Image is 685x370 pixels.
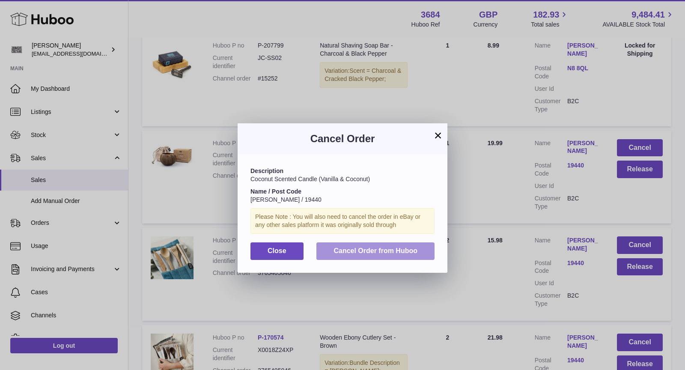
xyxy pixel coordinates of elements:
[250,176,370,182] span: Coconut Scented Candle (Vanilla & Coconut)
[250,208,435,234] div: Please Note : You will also need to cancel the order in eBay or any other sales platform it was o...
[334,247,417,254] span: Cancel Order from Huboo
[250,196,322,203] span: [PERSON_NAME] / 19440
[268,247,286,254] span: Close
[250,132,435,146] h3: Cancel Order
[250,242,304,260] button: Close
[250,188,301,195] strong: Name / Post Code
[433,130,443,140] button: ×
[250,167,283,174] strong: Description
[316,242,435,260] button: Cancel Order from Huboo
